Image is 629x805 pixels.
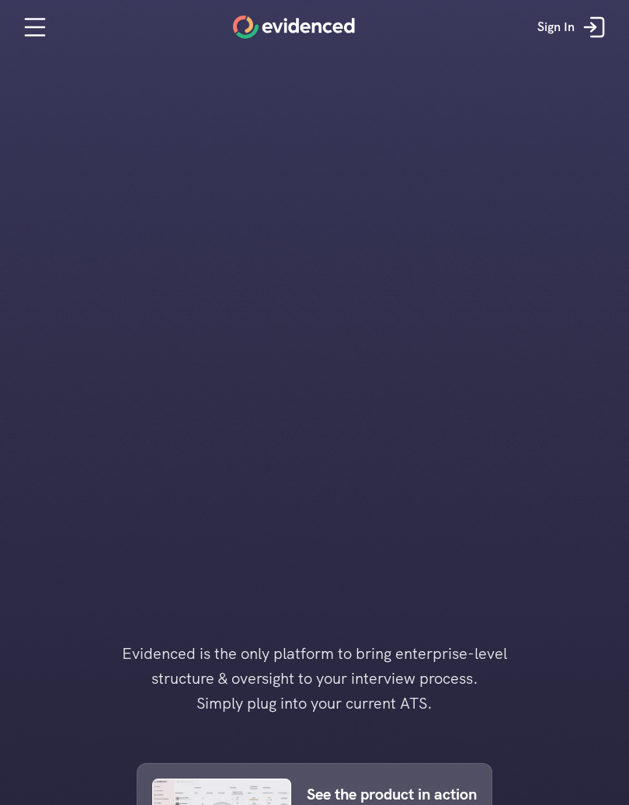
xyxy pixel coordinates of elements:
[537,17,575,37] p: Sign In
[526,4,621,51] a: Sign In
[226,166,403,211] h1: Run interviews you can rely on.
[97,641,532,716] h4: Evidenced is the only platform to bring enterprise-level structure & oversight to your interview ...
[233,16,355,39] a: Home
